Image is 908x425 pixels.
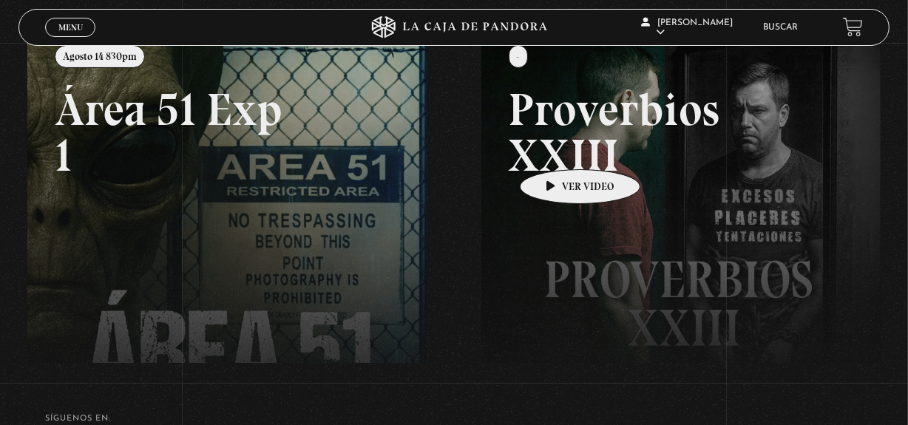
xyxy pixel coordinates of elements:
[764,23,799,32] a: Buscar
[843,17,863,37] a: View your shopping cart
[58,23,83,32] span: Menu
[53,35,88,45] span: Cerrar
[641,18,733,37] span: [PERSON_NAME]
[45,415,862,423] h4: SÍguenos en:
